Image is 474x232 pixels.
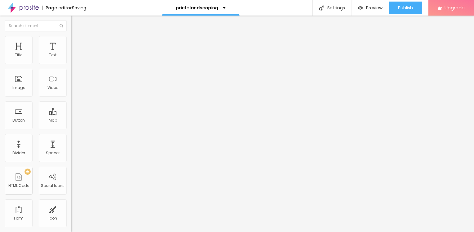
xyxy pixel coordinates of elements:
[72,6,89,10] div: Saving...
[319,5,324,11] img: Icone
[14,216,24,220] div: Form
[5,20,67,31] input: Search element
[12,86,25,90] div: Image
[41,183,65,188] div: Social Icons
[49,216,57,220] div: Icon
[47,86,58,90] div: Video
[351,2,389,14] button: Preview
[176,6,218,10] p: prietolandscaping
[60,24,63,28] img: Icone
[12,151,25,155] div: Divider
[49,53,56,57] div: Text
[358,5,363,11] img: view-1.svg
[12,118,25,123] div: Button
[366,5,382,10] span: Preview
[8,183,29,188] div: HTML Code
[15,53,22,57] div: Title
[445,5,465,10] span: Upgrade
[398,5,413,10] span: Publish
[389,2,422,14] button: Publish
[46,151,60,155] div: Spacer
[42,6,72,10] div: Page editor
[49,118,57,123] div: Map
